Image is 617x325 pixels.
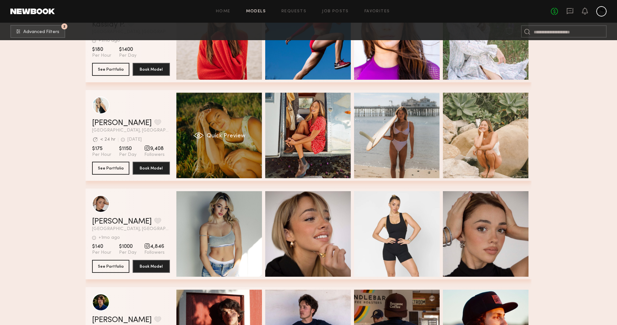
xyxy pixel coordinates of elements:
div: +1mo ago [99,236,120,240]
span: [GEOGRAPHIC_DATA], [GEOGRAPHIC_DATA] [92,227,170,231]
span: Per Day [119,152,136,158]
span: $140 [92,243,111,250]
button: Book Model [133,260,170,273]
a: Home [216,9,231,14]
span: Per Day [119,250,136,256]
span: Followers [144,250,165,256]
span: Per Hour [92,152,111,158]
div: +1mo ago [99,39,120,43]
span: 4,846 [144,243,165,250]
button: Book Model [133,63,170,76]
div: < 24 hr [100,137,115,142]
a: [PERSON_NAME] [92,218,152,226]
a: Favorites [364,9,390,14]
span: Per Day [119,53,136,59]
span: Quick Preview [207,133,245,139]
div: [DATE] [127,137,142,142]
span: Per Hour [92,53,111,59]
a: Models [246,9,266,14]
button: See Portfolio [92,260,129,273]
button: 2Advanced Filters [10,25,65,38]
span: $1150 [119,145,136,152]
span: Per Hour [92,250,111,256]
a: Requests [281,9,306,14]
button: Book Model [133,162,170,175]
span: [GEOGRAPHIC_DATA], [GEOGRAPHIC_DATA] [92,128,170,133]
button: See Portfolio [92,162,129,175]
a: Job Posts [322,9,349,14]
span: 9,408 [144,145,165,152]
span: $1000 [119,243,136,250]
a: [PERSON_NAME] [92,119,152,127]
span: $175 [92,145,111,152]
span: Followers [144,152,165,158]
a: [PERSON_NAME] [92,316,152,324]
span: $1400 [119,46,136,53]
span: Advanced Filters [23,30,59,34]
span: $180 [92,46,111,53]
span: 2 [63,25,65,28]
button: See Portfolio [92,63,129,76]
